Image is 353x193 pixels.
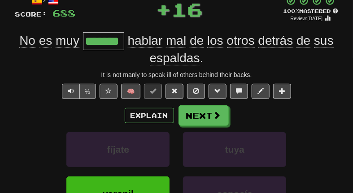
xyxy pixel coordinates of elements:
button: Reset to 0% Mastered (alt+r) [166,84,183,99]
div: It is not manly to speak ill of others behind their backs. [15,70,338,79]
button: Discuss sentence (alt+u) [230,84,248,99]
span: No [19,34,35,48]
button: ½ [79,84,96,99]
span: muy [56,34,79,48]
div: Text-to-speech controls [60,84,96,99]
button: Edit sentence (alt+d) [252,84,270,99]
span: 688 [53,7,76,18]
span: de [190,34,204,48]
span: sus [314,34,334,48]
button: Favorite sentence (alt+f) [100,84,118,99]
span: otros [227,34,255,48]
button: Add to collection (alt+a) [273,84,291,99]
span: los [207,34,223,48]
span: hablar [128,34,163,48]
button: Explain [125,108,174,123]
span: tuya [225,144,244,154]
span: fíjate [107,144,129,154]
span: mal [166,34,186,48]
button: Grammar (alt+g) [209,84,227,99]
button: tuya [183,132,286,167]
span: espaldas [150,51,200,65]
span: . [124,34,334,65]
button: 🧠 [121,84,140,99]
button: Play sentence audio (ctl+space) [62,84,80,99]
button: Next [179,105,229,126]
button: fíjate [66,132,170,167]
span: detrás [258,34,293,48]
button: Set this sentence to 100% Mastered (alt+m) [144,84,162,99]
span: Score: [15,10,48,18]
span: de [296,34,310,48]
button: Ignore sentence (alt+i) [187,84,205,99]
span: 100 % [283,8,300,14]
div: Mastered [283,8,338,15]
span: es [39,34,52,48]
small: Review: [DATE] [291,16,323,21]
